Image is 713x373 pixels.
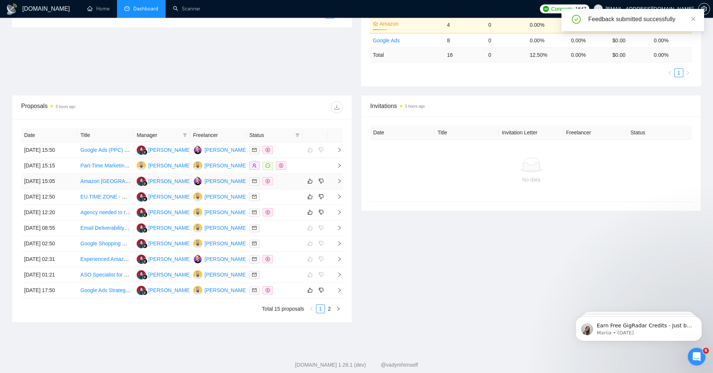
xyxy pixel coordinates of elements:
[21,143,78,158] td: [DATE] 15:50
[317,286,326,295] button: dislike
[331,256,342,262] span: right
[190,128,247,143] th: Freelancer
[148,271,191,279] div: [PERSON_NAME]
[193,255,202,264] img: AU
[81,194,299,200] a: EU TIME ZONE - Digital Marketing Expert Google + Meta (Structuring | Analysis | Optimisation)
[137,209,191,215] a: NF[PERSON_NAME]
[81,287,204,293] a: Google Ads Strategist For Agency – Freelancers Only
[142,196,147,202] img: gigradar-bm.png
[21,101,182,113] div: Proposals
[683,68,692,77] button: right
[703,348,709,354] span: 6
[6,3,18,15] img: logo
[698,6,710,12] a: setting
[334,10,343,19] li: Next Page
[193,240,247,246] a: D[PERSON_NAME]
[193,208,202,217] img: D
[376,176,686,184] div: No data
[205,193,247,201] div: [PERSON_NAME]
[317,208,326,217] button: dislike
[81,241,159,246] a: Google Shopping Campaign Audit
[527,33,568,48] td: 0.00%
[316,305,325,313] a: 1
[205,146,247,154] div: [PERSON_NAME]
[148,224,191,232] div: [PERSON_NAME]
[142,212,147,217] img: gigradar-bm.png
[81,147,240,153] a: Google Ads (PPC) Specialist for Amazon FBA External Traffic Launch
[596,6,601,12] span: user
[124,6,130,11] span: dashboard
[78,267,134,283] td: ASO Specialist for Finance App (Apple & Google Play)
[331,163,342,168] span: right
[252,148,257,152] span: mail
[331,210,342,215] span: right
[628,125,692,140] th: Status
[336,307,341,311] span: right
[266,288,270,292] span: dollar
[319,209,324,215] span: dislike
[306,286,315,295] button: like
[137,162,191,168] a: D[PERSON_NAME]
[137,193,191,199] a: NF[PERSON_NAME]
[380,20,440,28] a: Amazon
[21,283,78,298] td: [DATE] 17:50
[21,189,78,205] td: [DATE] 12:50
[331,104,342,110] span: download
[193,256,247,262] a: AU[PERSON_NAME]
[137,145,146,155] img: NF
[252,210,257,215] span: mail
[444,48,485,62] td: 16
[279,163,283,168] span: dollar
[183,133,187,137] span: filter
[266,210,270,215] span: dollar
[370,101,692,111] span: Invitations
[148,177,191,185] div: [PERSON_NAME]
[564,301,713,353] iframe: Intercom notifications message
[307,194,313,200] span: like
[21,158,78,174] td: [DATE] 15:15
[78,236,134,252] td: Google Shopping Campaign Audit
[665,68,674,77] button: left
[307,209,313,215] span: like
[87,6,110,12] a: homeHome
[205,208,247,216] div: [PERSON_NAME]
[193,270,202,279] img: D
[499,125,563,140] th: Invitation Letter
[78,283,134,298] td: Google Ads Strategist For Agency – Freelancers Only
[252,288,257,292] span: mail
[651,33,692,48] td: 0.00%
[142,274,147,279] img: gigradar-bm.png
[252,241,257,246] span: mail
[568,48,609,62] td: 0.00 %
[137,147,191,153] a: NF[PERSON_NAME]
[142,259,147,264] img: gigradar-bm.png
[134,128,190,143] th: Manager
[56,105,75,109] time: 5 hours ago
[81,225,316,231] a: Email Deliverability Expert Needed to Fix Gmail Spam Issues (SPF/DKIM/DMARC + Sequence Setup)
[193,192,202,202] img: D
[78,205,134,220] td: Agency needed to run Google Ads + Microsoft Ads on a small SaaS
[193,145,202,155] img: AU
[205,177,247,185] div: [PERSON_NAME]
[334,304,343,313] button: right
[252,272,257,277] span: mail
[609,33,651,48] td: $0.00
[527,16,568,33] td: 0.00%
[252,194,257,199] span: mail
[137,286,146,295] img: NF
[78,189,134,205] td: EU TIME ZONE - Digital Marketing Expert Google + Meta (Structuring | Analysis | Optimisation)
[334,304,343,313] li: Next Page
[148,286,191,294] div: [PERSON_NAME]
[137,223,146,233] img: NF
[588,15,695,24] div: Feedback submitted successfully
[137,131,180,139] span: Manager
[193,239,202,248] img: D
[651,48,692,62] td: 0.00 %
[295,133,300,137] span: filter
[373,21,378,26] span: crown
[325,305,333,313] a: 2
[331,194,342,199] span: right
[81,256,185,262] a: Experienced Amazon PPC Specialist Needed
